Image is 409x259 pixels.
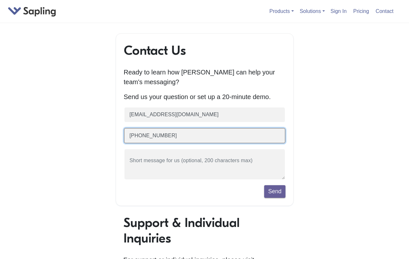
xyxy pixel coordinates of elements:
[269,8,294,14] a: Products
[351,6,372,17] a: Pricing
[124,107,285,123] input: Business email (required)
[124,128,285,144] input: Phone number (optional)
[300,8,325,14] a: Solutions
[124,215,286,246] h1: Support & Individual Inquiries
[328,6,349,17] a: Sign In
[264,185,285,197] button: Send
[124,43,285,58] h1: Contact Us
[124,92,285,102] p: Send us your question or set up a 20-minute demo.
[373,6,396,17] a: Contact
[124,67,285,87] p: Ready to learn how [PERSON_NAME] can help your team's messaging?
